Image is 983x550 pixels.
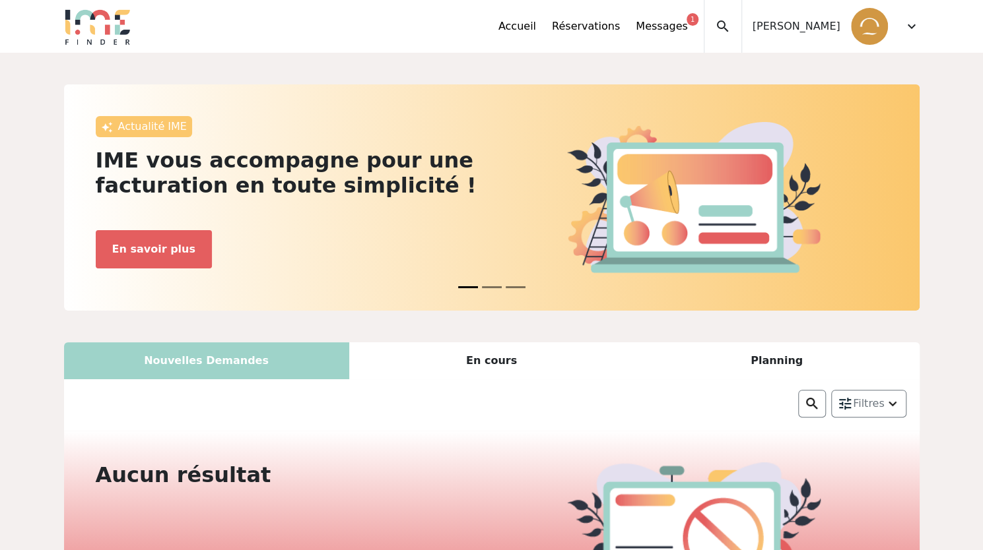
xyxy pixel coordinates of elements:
h2: Aucun résultat [96,462,484,487]
img: Logo.png [64,8,131,45]
button: News 2 [506,280,525,295]
img: search.png [804,396,820,412]
div: Nouvelles Demandes [64,342,349,379]
div: En cours [349,342,634,379]
div: Actualité IME [96,116,192,137]
div: Planning [634,342,920,379]
a: Accueil [498,18,536,34]
h2: IME vous accompagne pour une facturation en toute simplicité ! [96,148,484,199]
img: arrow_down.png [885,396,900,412]
img: setting.png [837,396,853,412]
button: News 0 [458,280,478,295]
img: actu.png [567,122,821,272]
a: Messages1 [636,18,687,34]
div: 1 [687,13,698,26]
a: Réservations [552,18,620,34]
span: Filtres [853,396,885,412]
span: [PERSON_NAME] [753,18,840,34]
button: En savoir plus [96,230,212,268]
span: search [715,18,731,34]
img: awesome.png [101,121,113,133]
button: News 1 [482,280,502,295]
img: 1254211696847468.png [851,8,888,45]
span: expand_more [904,18,920,34]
